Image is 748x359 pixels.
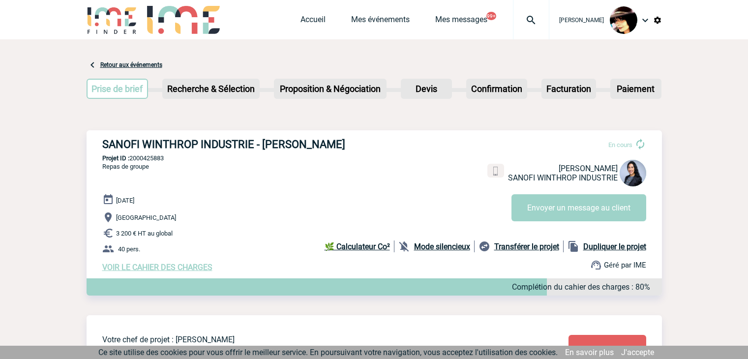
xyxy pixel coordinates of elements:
[351,15,410,29] a: Mes événements
[491,167,500,176] img: portable.png
[467,80,526,98] p: Confirmation
[593,345,622,354] span: Modifier
[163,80,259,98] p: Recherche & Sélection
[116,197,134,204] span: [DATE]
[494,242,559,251] b: Transférer le projet
[559,164,618,173] span: [PERSON_NAME]
[608,141,632,149] span: En cours
[116,230,173,237] span: 3 200 € HT au global
[486,12,496,20] button: 99+
[402,80,451,98] p: Devis
[102,163,149,170] span: Repas de groupe
[568,240,579,252] img: file_copy-black-24dp.png
[590,259,602,271] img: support.png
[542,80,595,98] p: Facturation
[620,160,646,186] img: 115643-0.jpg
[604,261,646,269] span: Géré par IME
[102,154,129,162] b: Projet ID :
[583,242,646,251] b: Dupliquer le projet
[325,240,394,252] a: 🌿 Calculateur Co²
[435,15,487,29] a: Mes messages
[300,15,326,29] a: Accueil
[87,6,138,34] img: IME-Finder
[511,194,646,221] button: Envoyer un message au client
[325,242,390,251] b: 🌿 Calculateur Co²
[87,154,662,162] p: 2000425883
[610,6,637,34] img: 101023-0.jpg
[100,61,162,68] a: Retour aux événements
[118,245,140,253] span: 40 pers.
[88,80,148,98] p: Prise de brief
[102,138,397,150] h3: SANOFI WINTHROP INDUSTRIE - [PERSON_NAME]
[621,348,654,357] a: J'accepte
[565,348,614,357] a: En savoir plus
[559,17,604,24] span: [PERSON_NAME]
[611,80,660,98] p: Paiement
[414,242,470,251] b: Mode silencieux
[102,335,510,344] p: Votre chef de projet : [PERSON_NAME]
[116,214,176,221] span: [GEOGRAPHIC_DATA]
[98,348,558,357] span: Ce site utilise des cookies pour vous offrir le meilleur service. En poursuivant votre navigation...
[275,80,386,98] p: Proposition & Négociation
[102,263,212,272] a: VOIR LE CAHIER DES CHARGES
[508,173,618,182] span: SANOFI WINTHROP INDUSTRIE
